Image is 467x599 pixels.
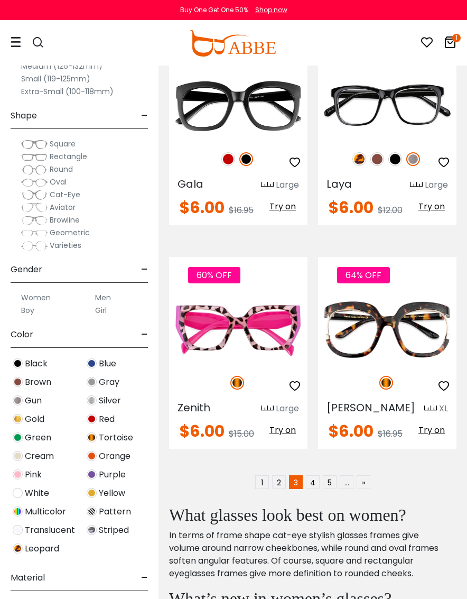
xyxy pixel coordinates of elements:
[439,402,448,415] div: XL
[87,414,97,424] img: Red
[13,469,23,480] img: Pink
[13,358,23,368] img: Black
[276,179,299,191] div: Large
[87,358,97,368] img: Blue
[141,103,148,128] span: -
[21,164,48,175] img: Round.png
[340,475,353,489] span: …
[221,152,235,166] img: Red
[21,228,48,238] img: Geometric.png
[306,475,320,489] a: 4
[255,5,287,15] div: Shop now
[95,291,111,304] label: Men
[50,139,76,149] span: Square
[11,322,33,347] span: Color
[378,204,403,216] span: $12.00
[452,34,461,42] i: 1
[99,487,125,500] span: Yellow
[99,376,119,389] span: Gray
[266,423,299,437] button: Try on
[289,475,303,489] span: 3
[13,432,23,443] img: Green
[87,469,97,480] img: Purple
[406,152,420,166] img: Gun
[99,431,133,444] span: Tortoise
[87,432,97,443] img: Tortoise
[25,468,42,481] span: Pink
[11,103,37,128] span: Shape
[21,60,102,72] label: Medium (126-132mm)
[21,241,48,252] img: Varieties.png
[13,525,23,535] img: Translucent
[25,524,75,537] span: Translucent
[13,543,23,554] img: Leopard
[370,152,384,166] img: Brown
[180,420,225,443] span: $6.00
[329,420,373,443] span: $6.00
[87,506,97,517] img: Pattern
[21,85,114,98] label: Extra-Small (100-118mm)
[99,505,131,518] span: Pattern
[25,357,48,370] span: Black
[329,196,373,219] span: $6.00
[25,394,42,407] span: Gun
[323,475,337,489] a: 5
[424,405,437,413] img: size ruler
[269,424,296,436] span: Try on
[95,304,107,317] label: Girl
[87,395,97,406] img: Silver
[21,152,48,162] img: Rectangle.png
[418,424,445,436] span: Try on
[326,400,415,415] span: [PERSON_NAME]
[178,177,203,191] span: Gala
[50,189,80,200] span: Cat-Eye
[21,190,48,200] img: Cat-Eye.png
[189,30,276,57] img: abbeglasses.com
[261,405,274,413] img: size ruler
[444,38,456,50] a: 1
[50,164,73,174] span: Round
[178,400,210,415] span: Zenith
[99,524,129,537] span: Striped
[250,5,287,14] a: Shop now
[141,565,148,591] span: -
[169,529,446,580] p: In terms of frame shape cat-eye stylish glasses frames give volume around narrow cheekbones, whil...
[21,215,48,226] img: Browline.png
[25,487,49,500] span: White
[388,152,402,166] img: Black
[180,196,225,219] span: $6.00
[11,565,45,591] span: Material
[352,152,366,166] img: Leopard
[87,488,97,498] img: Yellow
[379,376,393,390] img: Tortoise
[229,204,254,216] span: $16.95
[188,267,240,283] span: 60% OFF
[337,267,390,283] span: 64% OFF
[50,151,87,162] span: Rectangle
[410,181,423,189] img: size ruler
[50,240,81,251] span: Varieties
[169,295,307,364] img: Tortoise Zenith - Plastic ,Universal Bridge Fit
[50,202,76,213] span: Aviator
[25,450,54,463] span: Cream
[21,202,48,213] img: Aviator.png
[21,304,34,317] label: Boy
[99,468,126,481] span: Purple
[13,488,23,498] img: White
[169,71,307,141] img: Black Gala - Plastic ,Universal Bridge Fit
[169,505,446,525] h2: What glasses look best on women?
[326,177,352,191] span: Laya
[99,413,115,426] span: Red
[318,71,456,141] img: Gun Laya - Plastic ,Universal Bridge Fit
[261,181,274,189] img: size ruler
[25,413,44,426] span: Gold
[25,431,51,444] span: Green
[99,357,116,370] span: Blue
[378,428,403,440] span: $16.95
[318,295,456,364] img: Tortoise Johnson - Plastic ,Universal Bridge Fit
[50,215,80,225] span: Browline
[25,542,59,555] span: Leopard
